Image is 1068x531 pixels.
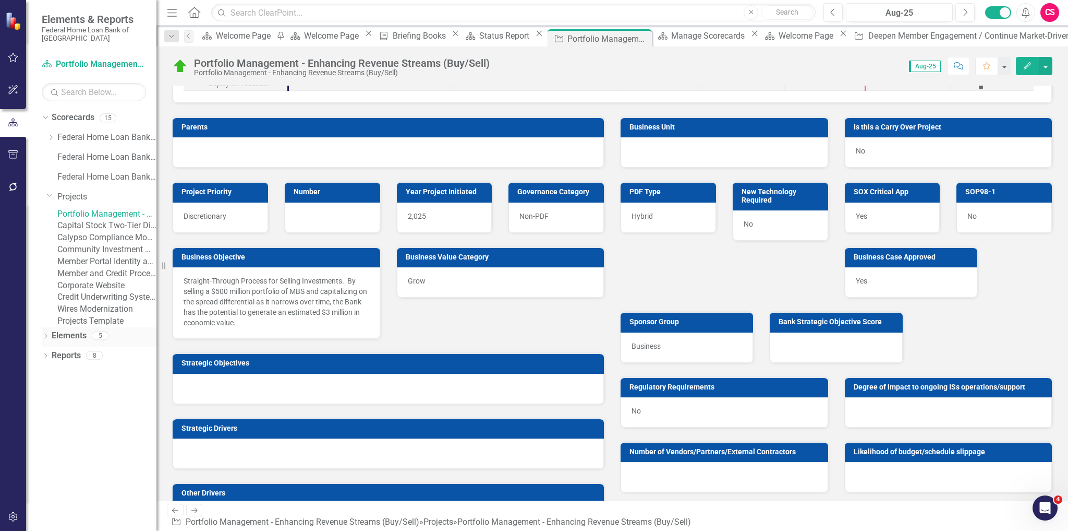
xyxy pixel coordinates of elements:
div: Portfolio Management - Enhancing Revenue Streams (Buy/Sell) [567,32,649,45]
button: Search [761,5,813,20]
input: Search ClearPoint... [211,4,816,22]
a: Scorecards [52,112,94,124]
h3: Year Project Initiated [406,188,487,196]
span: Yes [856,212,867,220]
iframe: Intercom live chat [1033,495,1058,521]
span: 2,025 [408,212,426,220]
button: CS [1040,3,1059,22]
h3: Other Drivers [181,489,599,497]
div: » » [171,516,695,528]
span: 4 [1054,495,1062,504]
h3: Governance Category [517,188,599,196]
span: No [856,147,865,155]
a: Briefing Books [375,29,449,42]
a: Reports [52,350,81,362]
div: Portfolio Management - Enhancing Revenue Streams (Buy/Sell) [194,69,490,77]
a: Elements [52,330,87,342]
a: Member and Credit Process Enhancements [57,268,156,280]
h3: Is this a Carry Over Project [854,123,1047,131]
a: Welcome Page [287,29,362,42]
a: Federal Home Loan Bank of [GEOGRAPHIC_DATA] Strategic Plan 2024 [57,171,156,183]
h3: Parents [181,123,599,131]
a: Corporate Website [57,280,156,292]
span: Search [776,8,798,16]
div: Manage Scorecards [671,29,748,42]
div: Welcome Page [304,29,362,42]
input: Search Below... [42,83,146,101]
h3: Business Unit [629,123,823,131]
a: Calypso Compliance Module Upgrade (from ERS) [57,232,156,244]
h3: Likelihood of budget/schedule slippage [854,448,1047,456]
div: Portfolio Management - Enhancing Revenue Streams (Buy/Sell) [457,517,691,527]
div: Briefing Books [393,29,449,42]
h3: Business Case Approved [854,253,972,261]
h3: Degree of impact to ongoing ISs operations/support [854,383,1047,391]
div: 15 [100,113,116,122]
h3: New Technology Required [742,188,823,204]
img: ClearPoint Strategy [5,11,24,30]
a: Manage Scorecards [654,29,748,42]
a: Federal Home Loan Bank of [GEOGRAPHIC_DATA] Strategic Plan 2025 [57,151,156,163]
span: No [967,212,977,220]
a: Projects [423,517,453,527]
a: Member Portal Identity and Access Management [57,256,156,268]
a: Portfolio Management - Enhancing Revenue Streams (Buy/Sell) [57,208,156,220]
h3: Sponsor Group [629,318,748,326]
h3: Project Priority [181,188,263,196]
a: Credit Underwriting System [57,291,156,303]
span: Yes [856,277,867,285]
a: Welcome Page [761,29,836,42]
span: No [632,407,641,415]
div: 8 [86,351,103,360]
a: Welcome Page [199,29,274,42]
button: Aug-25 [846,3,953,22]
a: Projects [57,191,156,203]
h3: Business Objective [181,253,375,261]
div: Welcome Page [216,29,274,42]
h3: Strategic Objectives [181,359,599,367]
span: Non-PDF [519,212,549,220]
a: Federal Home Loan Bank of [GEOGRAPHIC_DATA] Strategic Plan [57,132,156,144]
h3: Business Value Category [406,253,599,261]
h3: Number [294,188,375,196]
a: Portfolio Management - Enhancing Revenue Streams (Buy/Sell) [186,517,419,527]
img: On Plan [172,58,189,75]
a: Wires Modernization [57,303,156,315]
span: Hybrid [632,212,653,220]
div: Welcome Page [779,29,836,42]
a: Community Investment Modernization [57,244,156,256]
div: Portfolio Management - Enhancing Revenue Streams (Buy/Sell) [194,57,490,69]
h3: SOP98-1 [965,188,1047,196]
span: Grow [408,277,426,285]
span: Aug-25 [909,61,941,72]
a: Capital Stock Two-Tier Dividends [57,220,156,232]
span: Elements & Reports [42,13,146,26]
h3: SOX Critical App [854,188,935,196]
a: Status Report [462,29,532,42]
h3: Bank Strategic Objective Score [779,318,897,326]
div: 5 [92,332,108,340]
span: Discretionary [184,212,226,220]
h3: Regulatory Requirements [629,383,823,391]
a: Projects Template [57,315,156,327]
div: Aug-25 [849,7,949,19]
p: Straight-Through Process for Selling Investments. By selling a $500 million portfolio of MBS and ... [184,276,369,328]
h3: Strategic Drivers [181,424,599,432]
h3: Number of Vendors/Partners/External Contractors [629,448,823,456]
span: No [744,220,753,228]
small: Federal Home Loan Bank of [GEOGRAPHIC_DATA] [42,26,146,43]
h3: PDF Type [629,188,711,196]
span: Business [632,342,661,350]
div: Status Report [479,29,532,42]
a: Portfolio Management - Enhancing Revenue Streams (Buy/Sell) [42,58,146,70]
